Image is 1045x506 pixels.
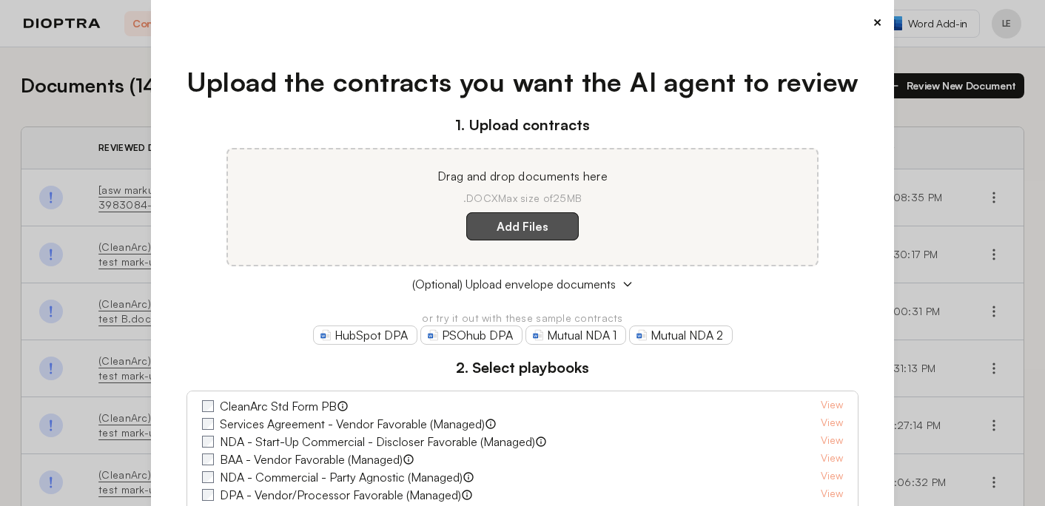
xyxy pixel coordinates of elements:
[821,468,843,486] a: View
[220,486,461,504] label: DPA - Vendor/Processor Favorable (Managed)
[525,325,626,345] a: Mutual NDA 1
[246,191,799,206] p: .DOCX Max size of 25MB
[220,397,337,415] label: CleanArc Std Form PB
[220,468,463,486] label: NDA - Commercial - Party Agnostic (Managed)
[187,275,859,293] button: (Optional) Upload envelope documents
[412,275,616,293] span: (Optional) Upload envelope documents
[187,114,859,136] h3: 1. Upload contracts
[313,325,417,345] a: HubSpot DPA
[187,62,859,102] h1: Upload the contracts you want the AI agent to review
[629,325,733,345] a: Mutual NDA 2
[873,12,882,33] button: ×
[220,415,485,433] label: Services Agreement - Vendor Favorable (Managed)
[821,451,843,468] a: View
[220,433,535,451] label: NDA - Start-Up Commercial - Discloser Favorable (Managed)
[220,451,403,468] label: BAA - Vendor Favorable (Managed)
[821,415,843,433] a: View
[821,397,843,415] a: View
[821,486,843,504] a: View
[246,167,799,185] p: Drag and drop documents here
[821,433,843,451] a: View
[187,311,859,325] p: or try it out with these sample contracts
[420,325,522,345] a: PSOhub DPA
[187,357,859,379] h3: 2. Select playbooks
[466,212,579,240] label: Add Files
